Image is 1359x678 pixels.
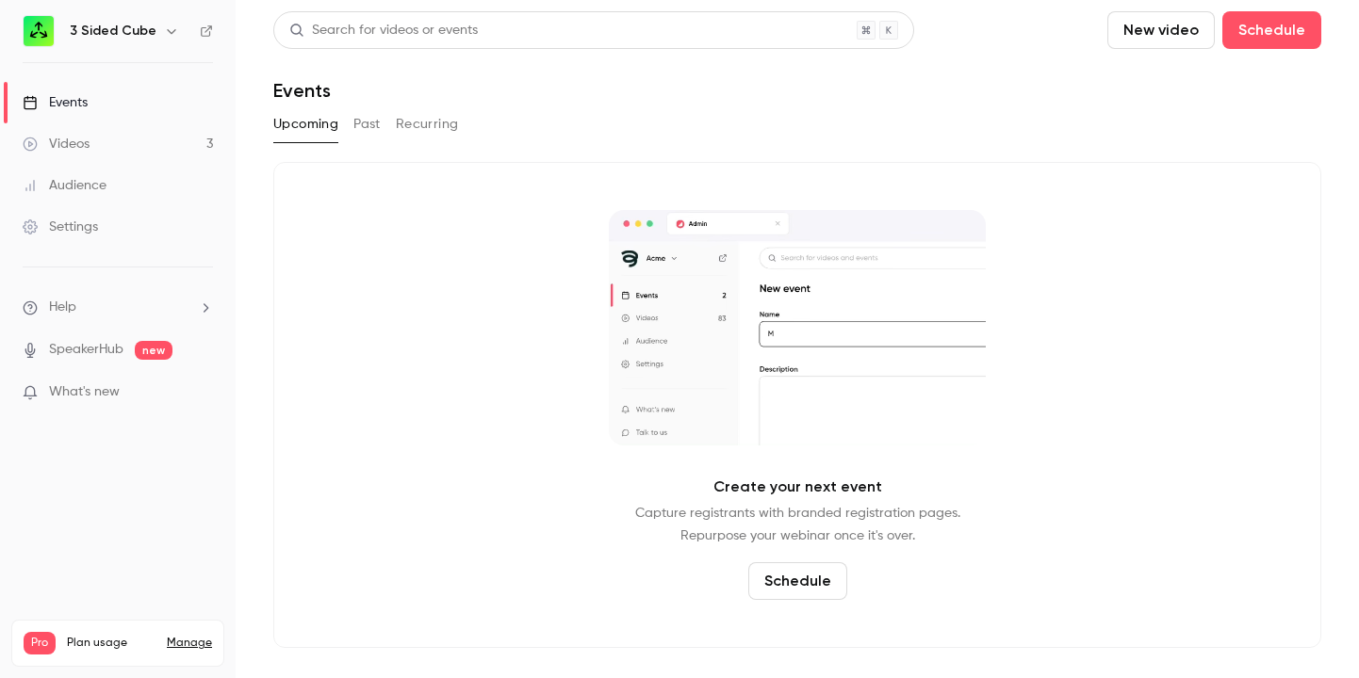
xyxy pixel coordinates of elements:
p: Capture registrants with branded registration pages. Repurpose your webinar once it's over. [635,502,960,547]
div: Audience [23,176,106,195]
div: Videos [23,135,90,153]
span: What's new [49,382,120,402]
p: Create your next event [713,476,882,498]
span: new [135,341,172,360]
div: Search for videos or events [289,21,478,40]
img: 3 Sided Cube [24,16,54,46]
button: Schedule [748,562,847,600]
div: Events [23,93,88,112]
button: Past [353,109,381,139]
button: Recurring [396,109,459,139]
iframe: Noticeable Trigger [190,384,213,401]
button: New video [1107,11,1215,49]
span: Plan usage [67,636,156,651]
button: Schedule [1222,11,1321,49]
a: Manage [167,636,212,651]
div: Settings [23,218,98,236]
h6: 3 Sided Cube [70,22,156,40]
li: help-dropdown-opener [23,298,213,317]
h1: Events [273,79,331,102]
span: Pro [24,632,56,654]
span: Help [49,298,76,317]
a: SpeakerHub [49,340,123,360]
button: Upcoming [273,109,338,139]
